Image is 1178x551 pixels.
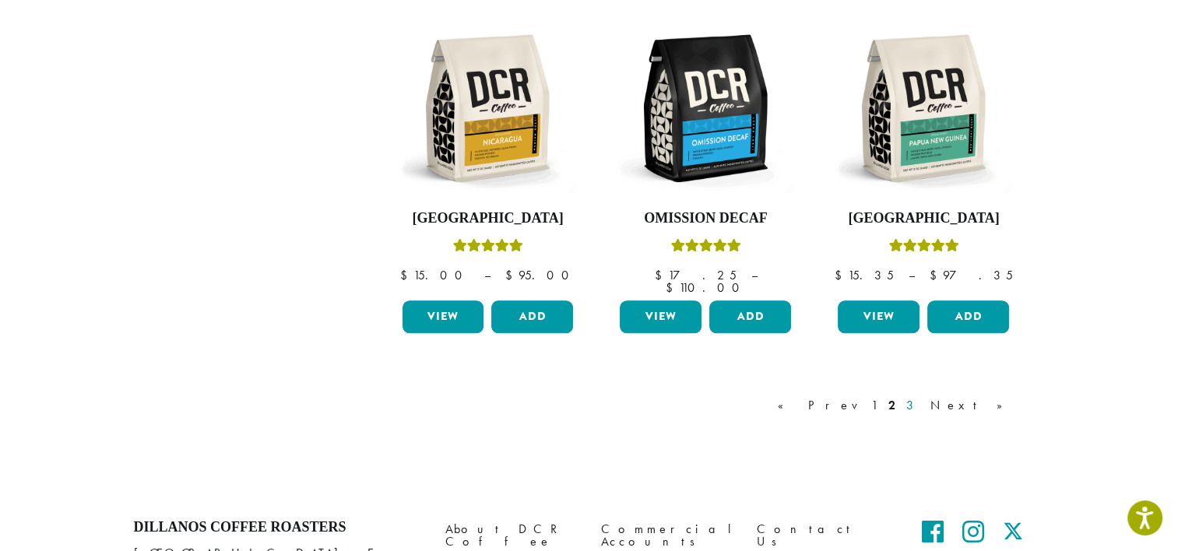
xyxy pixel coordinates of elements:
[834,19,1013,198] img: DCR-12oz-Papua-New-Guinea-Stock-scaled.png
[398,19,577,198] img: DCR-12oz-Nicaragua-Stock-scaled.png
[505,267,575,283] bdi: 95.00
[835,267,848,283] span: $
[616,19,795,294] a: Omission DecafRated 4.33 out of 5
[665,279,678,296] span: $
[491,300,573,333] button: Add
[709,300,791,333] button: Add
[834,210,1013,227] h4: [GEOGRAPHIC_DATA]
[399,267,469,283] bdi: 15.00
[930,267,943,283] span: $
[654,267,736,283] bdi: 17.25
[838,300,920,333] a: View
[620,300,702,333] a: View
[930,267,1013,283] bdi: 97.35
[134,519,422,536] h4: Dillanos Coffee Roasters
[885,396,898,415] a: 2
[484,267,490,283] span: –
[835,267,894,283] bdi: 15.35
[927,396,1017,415] a: Next »
[505,267,518,283] span: $
[927,300,1009,333] button: Add
[888,237,958,260] div: Rated 5.00 out of 5
[909,267,915,283] span: –
[654,267,667,283] span: $
[665,279,746,296] bdi: 110.00
[399,267,413,283] span: $
[903,396,923,415] a: 3
[834,19,1013,294] a: [GEOGRAPHIC_DATA]Rated 5.00 out of 5
[751,267,757,283] span: –
[868,396,881,415] a: 1
[399,19,578,294] a: [GEOGRAPHIC_DATA]Rated 5.00 out of 5
[670,237,740,260] div: Rated 4.33 out of 5
[399,210,578,227] h4: [GEOGRAPHIC_DATA]
[452,237,522,260] div: Rated 5.00 out of 5
[616,19,795,198] img: DCR-12oz-Omission-Decaf-scaled.png
[775,396,863,415] a: « Prev
[616,210,795,227] h4: Omission Decaf
[403,300,484,333] a: View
